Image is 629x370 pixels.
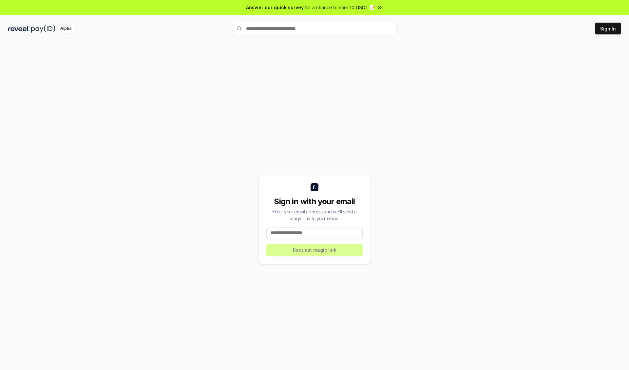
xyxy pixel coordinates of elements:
div: Enter your email address and we’ll send a magic link to your inbox. [266,208,363,222]
img: logo_small [311,183,318,191]
span: Answer our quick survey [246,4,304,11]
button: Sign In [595,23,621,34]
span: for a chance to earn 10 USDT 📝 [305,4,375,11]
img: pay_id [31,25,55,33]
div: Sign in with your email [266,196,363,207]
img: reveel_dark [8,25,30,33]
div: Alpha [57,25,75,33]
